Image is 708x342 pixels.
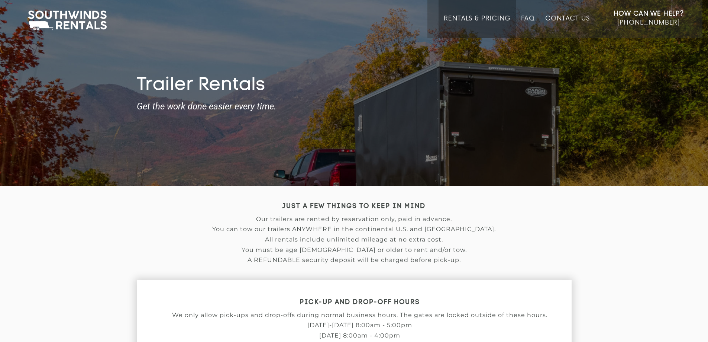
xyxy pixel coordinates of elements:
[614,10,684,17] strong: How Can We Help?
[137,216,572,223] p: Our trailers are rented by reservation only, paid in advance.
[137,247,572,253] p: You must be age [DEMOGRAPHIC_DATA] or older to rent and/or tow.
[137,332,583,339] p: [DATE] 8:00am - 4:00pm
[137,312,583,319] p: We only allow pick-ups and drop-offs during normal business hours. The gates are locked outside o...
[24,9,110,32] img: Southwinds Rentals Logo
[545,15,589,38] a: Contact Us
[137,257,572,263] p: A REFUNDABLE security deposit will be charged before pick-up.
[137,236,572,243] p: All rentals include unlimited mileage at no extra cost.
[614,9,684,32] a: How Can We Help? [PHONE_NUMBER]
[137,226,572,233] p: You can tow our trailers ANYWHERE in the continental U.S. and [GEOGRAPHIC_DATA].
[521,15,535,38] a: FAQ
[444,15,510,38] a: Rentals & Pricing
[137,322,583,329] p: [DATE]-[DATE] 8:00am - 5:00pm
[282,203,426,210] strong: JUST A FEW THINGS TO KEEP IN MIND
[300,299,420,306] strong: PICK-UP AND DROP-OFF HOURS
[617,19,680,26] span: [PHONE_NUMBER]
[137,75,572,96] h1: Trailer Rentals
[137,102,572,111] strong: Get the work done easier every time.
